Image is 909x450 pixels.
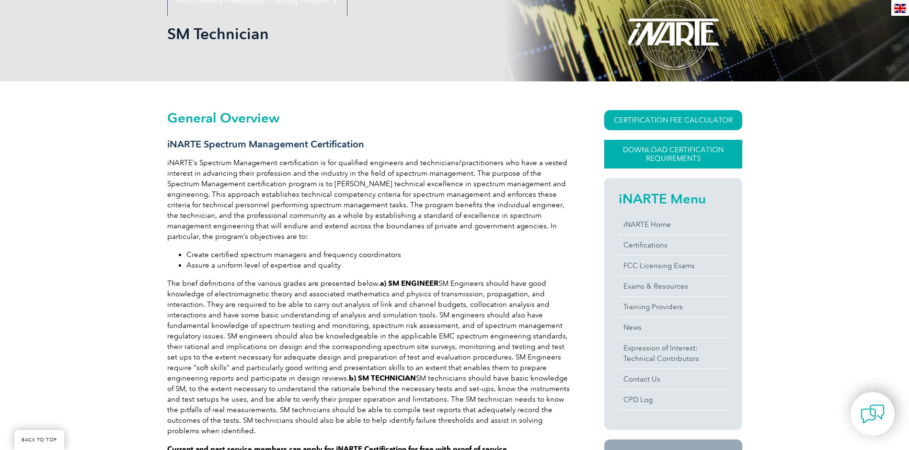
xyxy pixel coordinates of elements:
strong: a) SM ENGINEER [380,279,438,288]
img: en [894,4,906,13]
a: CPD Log [619,390,728,410]
p: iNARTE’s Spectrum Management certification is for qualified engineers and technicians/practitione... [167,157,570,242]
a: Download Certification Requirements [604,140,742,169]
a: Exams & Resources [619,276,728,296]
a: Certifications [619,235,728,255]
li: Create certified spectrum managers and frequency coordinators [186,249,570,260]
img: contact-chat.png [861,402,885,426]
a: Training Providers [619,297,728,317]
p: The brief definitions of the various grades are presented below. SM Engineers should have good kn... [167,278,570,436]
h1: SM Technician [167,24,535,43]
li: Assure a uniform level of expertise and quality [186,260,570,270]
h2: General Overview [167,110,570,125]
a: Contact Us [619,369,728,389]
a: FCC Licensing Exams [619,256,728,276]
h2: iNARTE Menu [619,191,728,206]
a: BACK TO TOP [14,430,64,450]
a: CERTIFICATION FEE CALCULATOR [604,110,742,130]
a: iNARTE Home [619,214,728,235]
a: News [619,317,728,337]
h3: iNARTE Spectrum Management Certification [167,138,570,150]
a: Expression of Interest:Technical Contributors [619,338,728,369]
strong: b) SM TECHNICIAN [349,374,416,382]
